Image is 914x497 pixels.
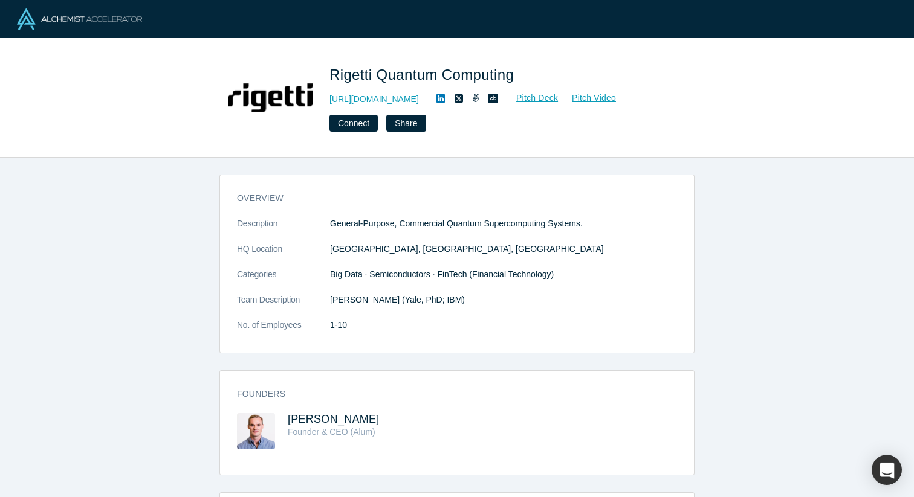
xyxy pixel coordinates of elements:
a: Pitch Video [559,91,617,105]
dd: 1-10 [330,319,677,332]
a: [URL][DOMAIN_NAME] [329,93,419,106]
img: Rigetti Quantum Computing's Logo [228,56,313,140]
a: [PERSON_NAME] [288,413,380,425]
img: Alchemist Logo [17,8,142,30]
h3: overview [237,192,660,205]
span: Rigetti Quantum Computing [329,66,518,83]
p: [PERSON_NAME] (Yale, PhD; IBM) [330,293,677,306]
span: Big Data · Semiconductors · FinTech (Financial Technology) [330,269,554,279]
a: Pitch Deck [503,91,559,105]
dd: [GEOGRAPHIC_DATA], [GEOGRAPHIC_DATA], [GEOGRAPHIC_DATA] [330,243,677,255]
button: Share [386,115,426,132]
dt: HQ Location [237,243,330,268]
dt: Categories [237,268,330,293]
dt: Description [237,217,330,243]
img: Chad Rigetti's Profile Image [237,413,275,449]
span: Founder & CEO (Alum) [288,427,375,437]
h3: Founders [237,388,660,400]
dt: Team Description [237,293,330,319]
dt: No. of Employees [237,319,330,344]
p: General-Purpose, Commercial Quantum Supercomputing Systems. [330,217,677,230]
button: Connect [329,115,378,132]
